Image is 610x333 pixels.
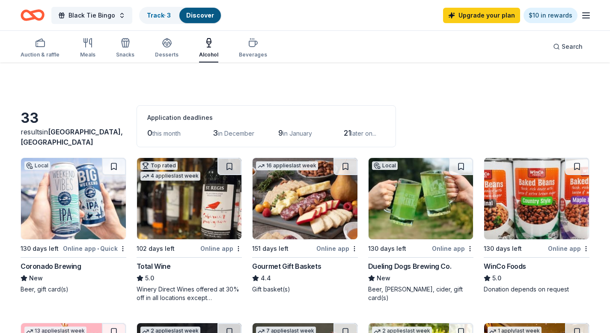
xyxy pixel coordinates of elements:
span: 3 [213,128,218,137]
div: 102 days left [137,244,175,254]
span: in [21,128,123,146]
span: in January [283,130,312,137]
span: 4.4 [261,273,271,283]
a: Discover [186,12,214,19]
img: Image for Gourmet Gift Baskets [253,158,357,239]
span: 0 [147,128,152,137]
span: 9 [278,128,283,137]
span: [GEOGRAPHIC_DATA], [GEOGRAPHIC_DATA] [21,128,123,146]
span: • [97,245,99,252]
div: results [21,127,126,147]
span: this month [152,130,181,137]
a: Track· 3 [147,12,171,19]
div: 16 applies last week [256,161,318,170]
button: Meals [80,34,95,62]
div: Local [372,161,398,170]
div: Gift basket(s) [252,285,358,294]
a: Image for Dueling Dogs Brewing Co.Local130 days leftOnline appDueling Dogs Brewing Co.NewBeer, [P... [368,158,474,302]
div: Alcohol [199,51,218,58]
div: Desserts [155,51,179,58]
a: Image for WinCo Foods130 days leftOnline appWinCo Foods5.0Donation depends on request [484,158,589,294]
button: Track· 3Discover [139,7,222,24]
img: Image for Total Wine [137,158,242,239]
button: Search [546,38,589,55]
div: Meals [80,51,95,58]
div: 130 days left [368,244,406,254]
button: Desserts [155,34,179,62]
a: $10 in rewards [524,8,577,23]
div: 151 days left [252,244,289,254]
img: Image for Coronado Brewing [21,158,126,239]
div: Beer, [PERSON_NAME], cider, gift card(s) [368,285,474,302]
div: Beer, gift card(s) [21,285,126,294]
a: Upgrade your plan [443,8,520,23]
div: Total Wine [137,261,171,271]
button: Auction & raffle [21,34,60,62]
div: 4 applies last week [140,172,200,181]
span: 5.0 [145,273,154,283]
span: New [29,273,43,283]
span: in December [218,130,254,137]
div: Online app [316,243,358,254]
span: Black Tie Bingo [68,10,115,21]
img: Image for WinCo Foods [484,158,589,239]
button: Beverages [239,34,267,62]
div: Top rated [140,161,178,170]
button: Snacks [116,34,134,62]
a: Home [21,5,45,25]
div: 130 days left [484,244,522,254]
a: Image for Total WineTop rated4 applieslast week102 days leftOnline appTotal Wine5.0Winery Direct ... [137,158,242,302]
span: 21 [344,128,351,137]
div: Online app Quick [63,243,126,254]
button: Black Tie Bingo [51,7,132,24]
span: New [377,273,390,283]
div: Gourmet Gift Baskets [252,261,321,271]
div: Donation depends on request [484,285,589,294]
button: Alcohol [199,34,218,62]
div: 130 days left [21,244,59,254]
div: Online app [548,243,589,254]
div: WinCo Foods [484,261,526,271]
div: Winery Direct Wines offered at 30% off in all locations except [GEOGRAPHIC_DATA], [GEOGRAPHIC_DAT... [137,285,242,302]
div: 33 [21,110,126,127]
img: Image for Dueling Dogs Brewing Co. [369,158,473,239]
div: Snacks [116,51,134,58]
span: Search [562,42,583,52]
div: Beverages [239,51,267,58]
a: Image for Coronado BrewingLocal130 days leftOnline app•QuickCoronado BrewingNewBeer, gift card(s) [21,158,126,294]
div: Dueling Dogs Brewing Co. [368,261,451,271]
div: Online app [432,243,473,254]
a: Image for Gourmet Gift Baskets16 applieslast week151 days leftOnline appGourmet Gift Baskets4.4Gi... [252,158,358,294]
div: Online app [200,243,242,254]
span: later on... [351,130,376,137]
div: Coronado Brewing [21,261,81,271]
span: 5.0 [492,273,501,283]
div: Application deadlines [147,113,385,123]
div: Local [24,161,50,170]
div: Auction & raffle [21,51,60,58]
